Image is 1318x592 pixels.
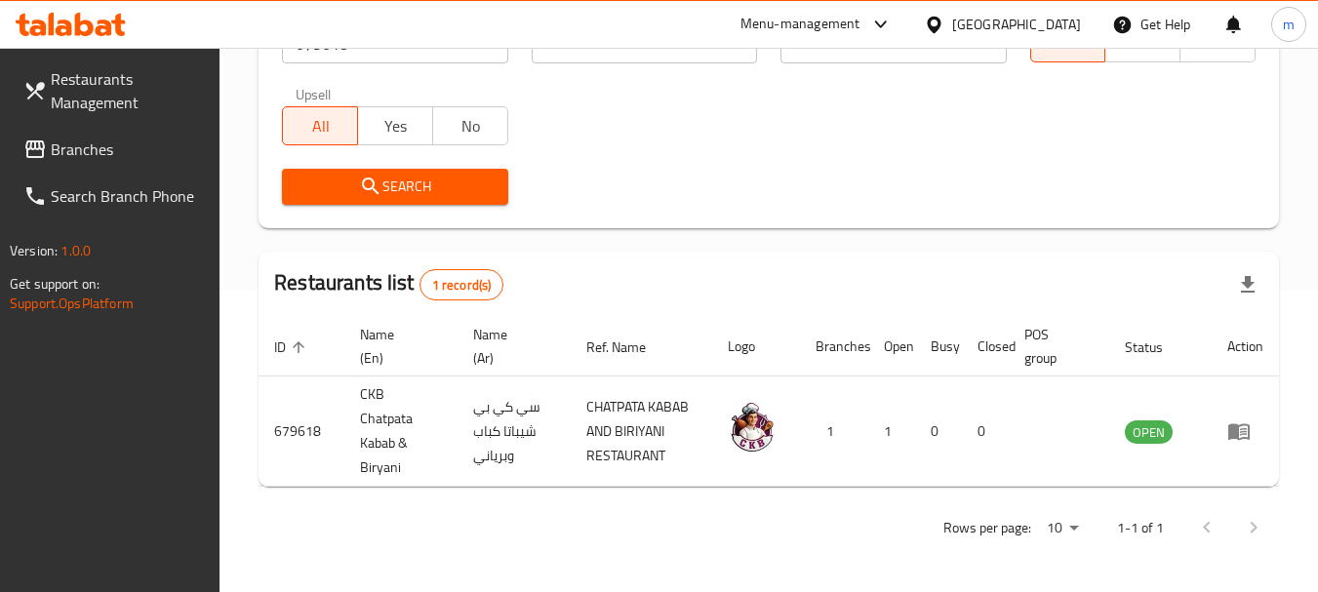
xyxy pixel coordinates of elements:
span: Search Branch Phone [51,184,205,208]
span: Search [298,175,492,199]
button: No [432,106,508,145]
span: TMP [1188,29,1248,58]
span: All [291,112,350,140]
a: Support.OpsPlatform [10,291,134,316]
table: enhanced table [259,317,1279,487]
span: ID [274,335,311,359]
div: Export file [1224,261,1271,308]
td: CKB Chatpata Kabab & Biryani [344,376,458,487]
td: 1 [868,376,915,487]
th: Closed [962,317,1009,376]
td: CHATPATA KABAB AND BIRIYANI RESTAURANT [571,376,712,487]
button: Yes [357,106,433,145]
th: Action [1212,317,1279,376]
span: m [1283,14,1295,35]
p: 1-1 of 1 [1117,516,1164,540]
span: Get support on: [10,271,100,296]
button: Search [282,169,507,205]
span: All [1039,29,1098,58]
td: 0 [962,376,1009,487]
span: 1 record(s) [420,276,503,295]
div: [GEOGRAPHIC_DATA] [952,14,1081,35]
p: Rows per page: [943,516,1031,540]
th: Logo [712,317,800,376]
h2: Restaurants list [274,268,503,300]
td: 0 [915,376,962,487]
th: Busy [915,317,962,376]
span: Branches [51,138,205,161]
td: سي كي بي شيباتا كباب وبرياني [458,376,571,487]
a: Branches [8,126,220,173]
button: All [282,106,358,145]
span: POS group [1024,323,1086,370]
span: Restaurants Management [51,67,205,114]
th: Open [868,317,915,376]
span: TGO [1113,29,1173,58]
span: Name (Ar) [473,323,547,370]
span: Yes [366,112,425,140]
div: Total records count [419,269,504,300]
img: CKB Chatpata Kabab & Biryani [728,403,777,452]
a: Restaurants Management [8,56,220,126]
td: 679618 [259,376,344,487]
span: Name (En) [360,323,434,370]
span: Version: [10,238,58,263]
label: Upsell [296,87,332,100]
span: Ref. Name [586,335,671,359]
span: OPEN [1125,421,1173,444]
div: Menu-management [740,13,860,36]
a: Search Branch Phone [8,173,220,219]
div: Rows per page: [1039,514,1086,543]
span: No [441,112,500,140]
div: Menu [1227,419,1263,443]
td: 1 [800,376,868,487]
span: 1.0.0 [60,238,91,263]
div: OPEN [1125,420,1173,444]
span: Status [1125,335,1188,359]
th: Branches [800,317,868,376]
